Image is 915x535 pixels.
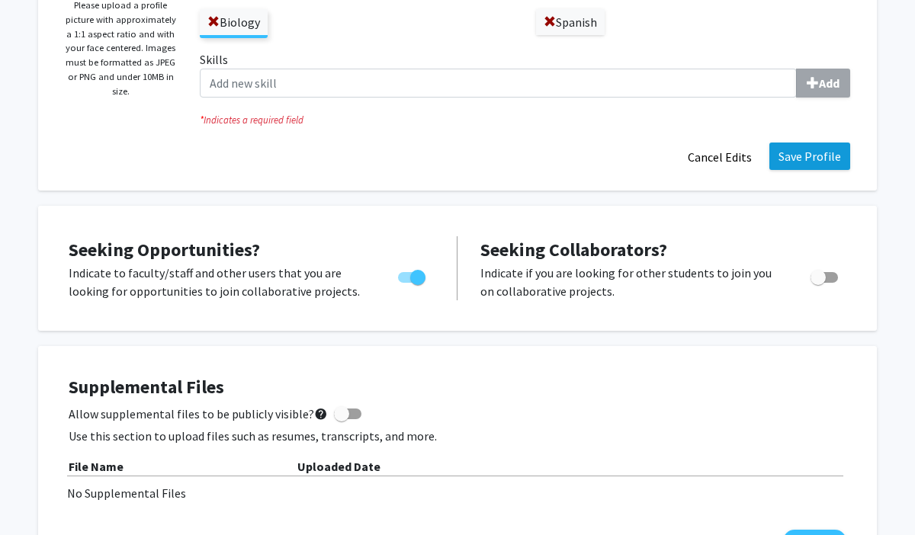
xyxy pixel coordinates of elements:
b: File Name [69,459,124,474]
div: Toggle [804,264,846,287]
label: Biology [200,9,268,35]
div: Toggle [392,264,434,287]
mat-icon: help [314,405,328,423]
span: Seeking Opportunities? [69,238,260,261]
label: Spanish [536,9,605,35]
b: Add [819,75,840,91]
h4: Supplemental Files [69,376,846,399]
span: Allow supplemental files to be publicly visible? [69,405,328,423]
button: Save Profile [769,143,850,170]
iframe: Chat [11,466,65,524]
button: Skills [796,69,850,98]
p: Indicate if you are looking for other students to join you on collaborative projects. [480,264,782,300]
p: Indicate to faculty/staff and other users that you are looking for opportunities to join collabor... [69,264,369,300]
span: Seeking Collaborators? [480,238,667,261]
div: No Supplemental Files [67,484,848,502]
p: Use this section to upload files such as resumes, transcripts, and more. [69,427,846,445]
i: Indicates a required field [200,113,850,127]
label: Skills [200,50,850,98]
input: SkillsAdd [200,69,797,98]
b: Uploaded Date [297,459,380,474]
button: Cancel Edits [678,143,762,171]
